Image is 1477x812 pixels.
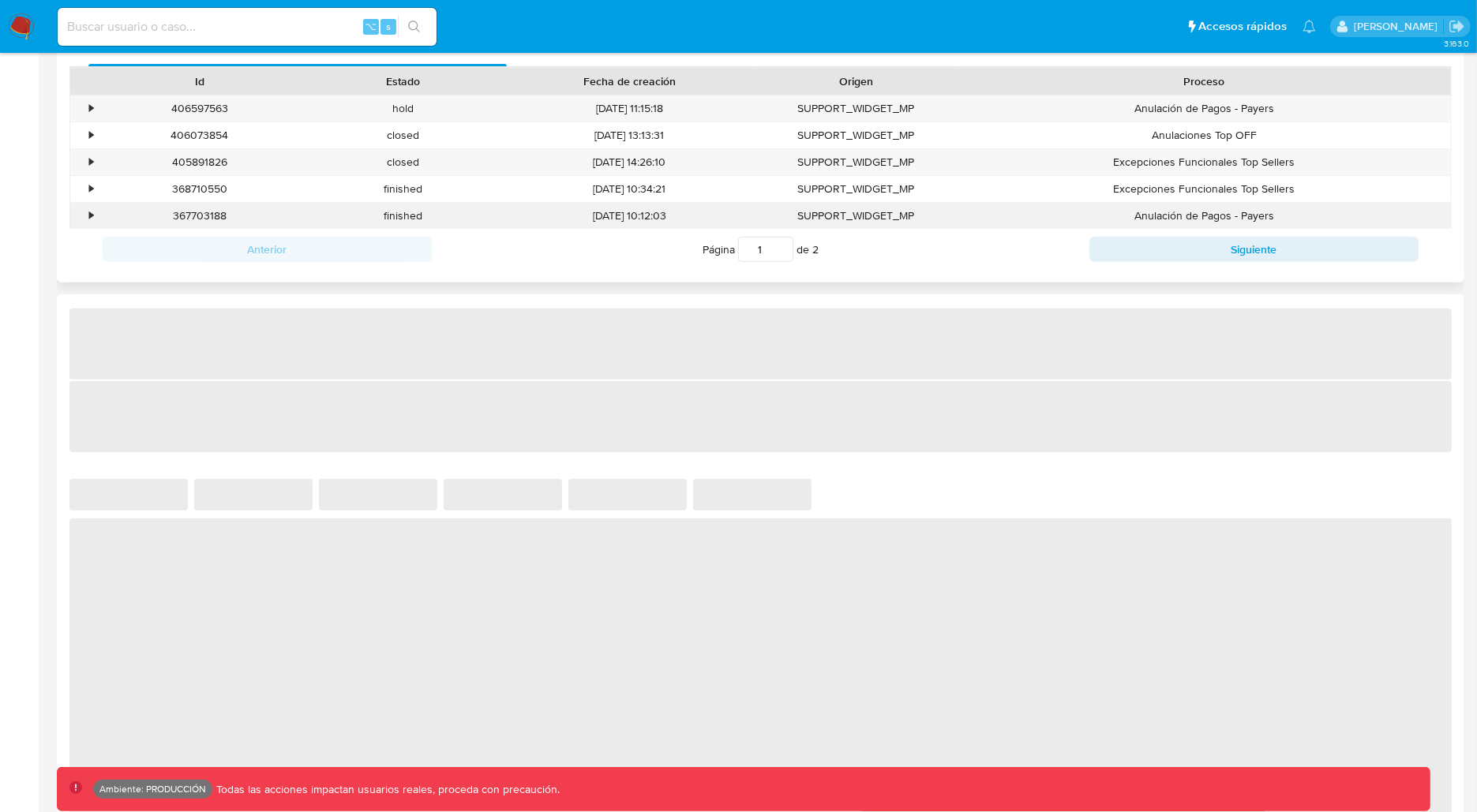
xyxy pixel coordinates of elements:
span: ‌ [194,479,313,511]
p: Ambiente: PRODUCCIÓN [99,786,206,792]
span: Accesos rápidos [1198,18,1287,35]
div: SUPPORT_WIDGET_MP [754,203,958,229]
a: Salir [1449,18,1465,35]
div: 406073854 [98,122,302,148]
div: 368710550 [98,176,302,202]
div: • [89,101,93,116]
span: ‌ [568,479,687,511]
div: [DATE] 13:13:31 [505,122,754,148]
div: [DATE] 11:15:18 [505,95,754,122]
span: s [386,19,391,34]
input: Buscar usuario o caso... [58,17,437,37]
span: ‌ [444,479,562,511]
div: [DATE] 10:34:21 [505,176,754,202]
div: Excepciones Funcionales Top Sellers [958,176,1451,202]
span: ⌥ [365,19,377,34]
span: ‌ [319,479,437,511]
div: 367703188 [98,203,302,229]
div: SUPPORT_WIDGET_MP [754,122,958,148]
button: Anterior [103,237,432,262]
div: SUPPORT_WIDGET_MP [754,95,958,122]
span: ‌ [69,479,188,511]
button: search-icon [398,16,430,38]
div: • [89,208,93,223]
div: SUPPORT_WIDGET_MP [754,176,958,202]
button: Siguiente [1089,237,1419,262]
p: Todas las acciones impactan usuarios reales, proceda con precaución. [212,782,560,797]
a: Notificaciones [1303,20,1316,33]
span: 2 [812,241,819,257]
span: Página de [703,237,819,262]
div: Anulación de Pagos - Payers [958,203,1451,229]
div: Fecha de creación [516,73,743,89]
span: ‌ [69,309,1452,380]
div: hold [302,95,505,122]
span: ‌ [69,381,1452,452]
div: [DATE] 14:26:10 [505,149,754,175]
div: Origen [765,73,947,89]
p: david.garay@mercadolibre.com.co [1354,19,1443,34]
div: Estado [313,73,494,89]
div: Excepciones Funcionales Top Sellers [958,149,1451,175]
div: Id [109,73,291,89]
div: 406597563 [98,95,302,122]
div: Anulaciones Top OFF [958,122,1451,148]
div: SUPPORT_WIDGET_MP [754,149,958,175]
div: closed [302,122,505,148]
div: finished [302,176,505,202]
div: finished [302,203,505,229]
div: • [89,128,93,143]
div: closed [302,149,505,175]
div: [DATE] 10:12:03 [505,203,754,229]
div: Proceso [969,73,1440,89]
span: 3.163.0 [1444,37,1469,50]
div: 405891826 [98,149,302,175]
span: ‌ [693,479,812,511]
div: • [89,181,93,196]
div: Anulación de Pagos - Payers [958,95,1451,122]
div: • [89,155,93,170]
